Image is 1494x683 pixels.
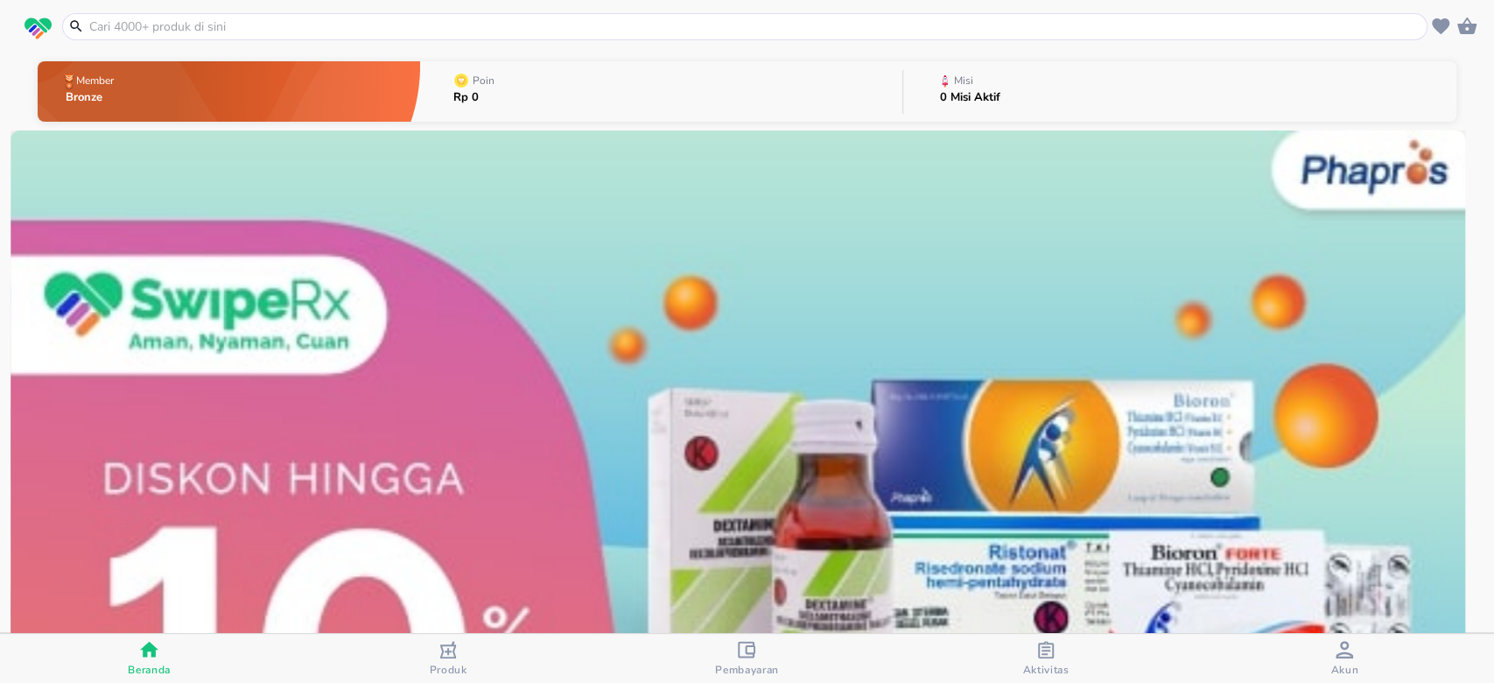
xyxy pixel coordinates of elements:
img: logo_swiperx_s.bd005f3b.svg [25,18,52,40]
button: MemberBronze [38,57,421,126]
span: Pembayaran [715,663,779,677]
p: Rp 0 [453,92,498,103]
span: Produk [430,663,467,677]
button: Aktivitas [896,634,1195,683]
button: Misi0 Misi Aktif [903,57,1456,126]
button: PoinRp 0 [420,57,902,126]
p: Bronze [66,92,117,103]
input: Cari 4000+ produk di sini [88,18,1423,36]
p: Misi [954,75,973,86]
p: 0 Misi Aktif [940,92,1000,103]
button: Pembayaran [598,634,896,683]
span: Beranda [128,663,171,677]
p: Poin [473,75,494,86]
span: Aktivitas [1022,663,1069,677]
p: Member [76,75,114,86]
button: Produk [298,634,597,683]
button: Akun [1196,634,1494,683]
span: Akun [1330,663,1358,677]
